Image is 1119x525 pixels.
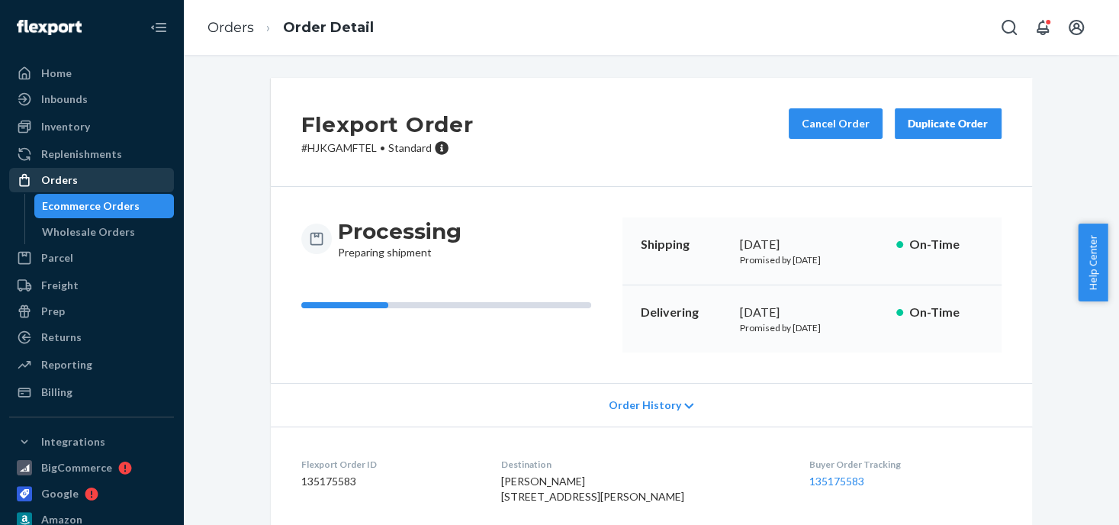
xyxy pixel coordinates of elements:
[909,236,983,253] p: On-Time
[41,147,122,162] div: Replenishments
[9,142,174,166] a: Replenishments
[207,19,254,36] a: Orders
[283,19,374,36] a: Order Detail
[9,430,174,454] button: Integrations
[17,20,82,35] img: Flexport logo
[1078,224,1108,301] button: Help Center
[9,299,174,324] a: Prep
[380,141,385,154] span: •
[41,304,65,319] div: Prep
[908,116,989,131] div: Duplicate Order
[42,198,140,214] div: Ecommerce Orders
[195,5,386,50] ol: breadcrumbs
[740,321,884,334] p: Promised by [DATE]
[42,224,135,240] div: Wholesale Orders
[34,220,175,244] a: Wholesale Orders
[41,119,90,134] div: Inventory
[9,273,174,298] a: Freight
[789,108,883,139] button: Cancel Order
[9,353,174,377] a: Reporting
[41,385,72,400] div: Billing
[41,486,79,501] div: Google
[41,330,82,345] div: Returns
[41,92,88,107] div: Inbounds
[9,246,174,270] a: Parcel
[608,398,680,413] span: Order History
[1061,12,1092,43] button: Open account menu
[41,278,79,293] div: Freight
[41,66,72,81] div: Home
[641,236,728,253] p: Shipping
[143,12,174,43] button: Close Navigation
[301,458,478,471] dt: Flexport Order ID
[388,141,432,154] span: Standard
[9,114,174,139] a: Inventory
[740,304,884,321] div: [DATE]
[41,460,112,475] div: BigCommerce
[338,217,461,260] div: Preparing shipment
[501,475,684,503] span: [PERSON_NAME] [STREET_ADDRESS][PERSON_NAME]
[41,250,73,266] div: Parcel
[41,434,105,449] div: Integrations
[338,217,461,245] h3: Processing
[501,458,785,471] dt: Destination
[9,87,174,111] a: Inbounds
[641,304,728,321] p: Delivering
[909,304,983,321] p: On-Time
[41,172,78,188] div: Orders
[895,108,1002,139] button: Duplicate Order
[9,380,174,404] a: Billing
[301,474,478,489] dd: 135175583
[34,194,175,218] a: Ecommerce Orders
[994,12,1024,43] button: Open Search Box
[301,140,474,156] p: # HJKGAMFTEL
[9,168,174,192] a: Orders
[9,61,174,85] a: Home
[41,357,92,372] div: Reporting
[301,108,474,140] h2: Flexport Order
[1027,12,1058,43] button: Open notifications
[9,456,174,480] a: BigCommerce
[740,236,884,253] div: [DATE]
[9,482,174,506] a: Google
[9,325,174,349] a: Returns
[740,253,884,266] p: Promised by [DATE]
